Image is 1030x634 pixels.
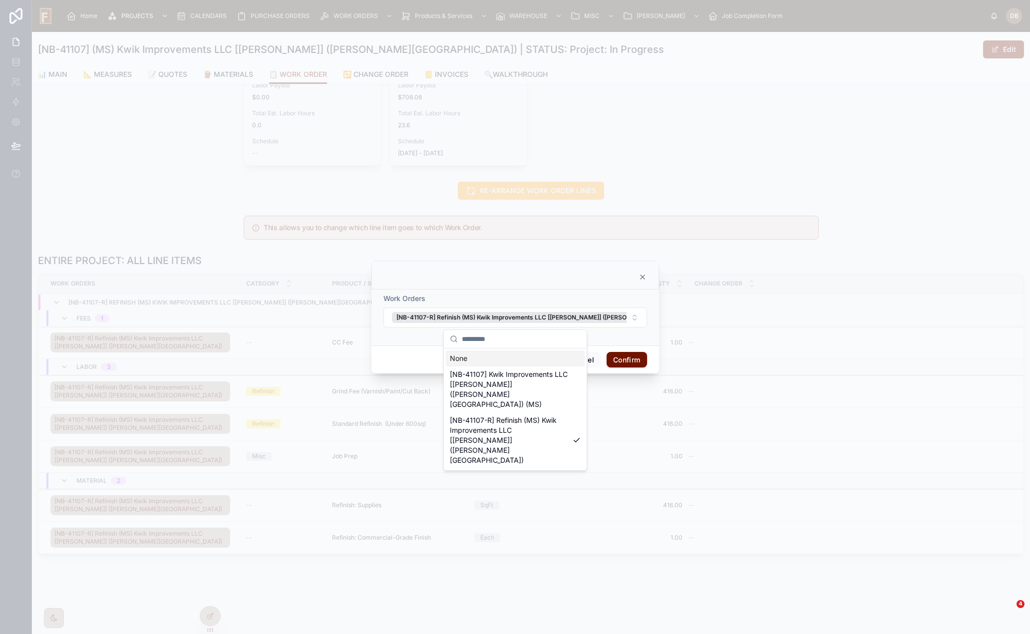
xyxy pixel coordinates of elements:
span: [NB-41107-R] Refinish (MS) Kwik Improvements LLC [[PERSON_NAME]] ([PERSON_NAME][GEOGRAPHIC_DATA]) [450,415,569,465]
div: Suggestions [444,348,587,470]
div: None [446,350,585,366]
button: Unselect 348 [392,312,734,323]
button: Confirm [607,352,647,368]
span: 4 [1017,600,1025,608]
span: [NB-41107] Kwik Improvements LLC [[PERSON_NAME]] ([PERSON_NAME][GEOGRAPHIC_DATA]) (MS) [450,369,569,409]
button: Select Button [383,308,647,327]
iframe: Intercom live chat [996,600,1020,624]
span: [NB-41107-R] Refinish (MS) Kwik Improvements LLC [[PERSON_NAME]] ([PERSON_NAME][GEOGRAPHIC_DATA]) [396,314,719,321]
span: Work Orders [383,294,425,303]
